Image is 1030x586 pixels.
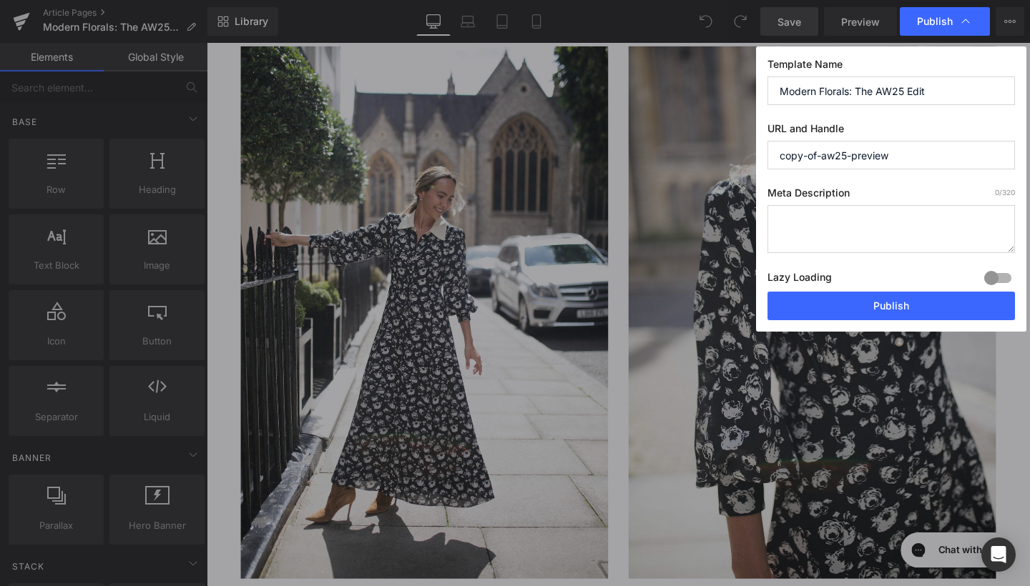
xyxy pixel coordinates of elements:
[767,268,832,292] label: Lazy Loading
[995,188,999,197] span: 0
[995,188,1015,197] span: /320
[767,292,1015,320] button: Publish
[767,122,1015,141] label: URL and Handle
[767,58,1015,76] label: Template Name
[981,537,1016,572] div: Open Intercom Messenger
[767,187,1015,205] label: Meta Description
[917,15,953,28] span: Publish
[722,510,851,557] iframe: Gorgias live chat messenger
